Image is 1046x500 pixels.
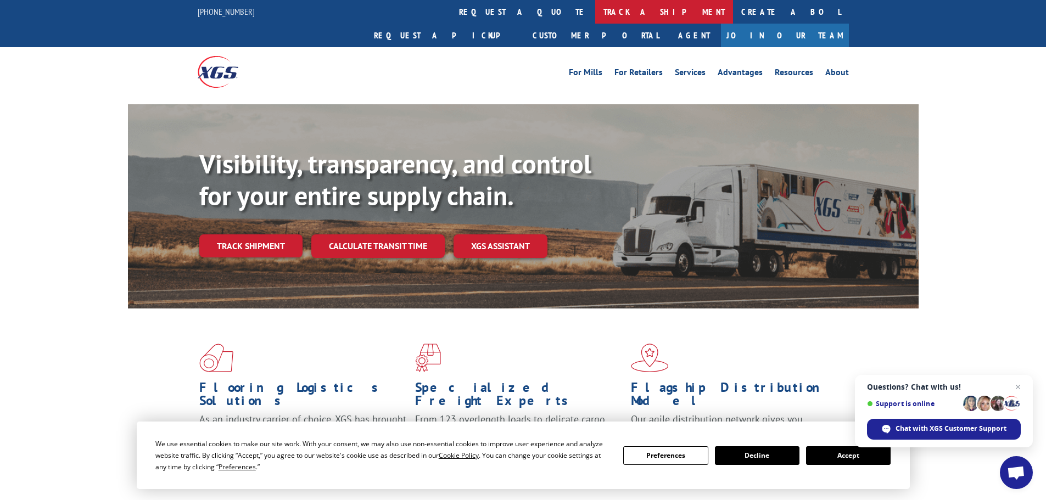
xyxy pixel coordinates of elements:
span: Chat with XGS Customer Support [867,419,1021,440]
img: xgs-icon-focused-on-flooring-red [415,344,441,372]
a: [PHONE_NUMBER] [198,6,255,17]
h1: Specialized Freight Experts [415,381,623,413]
a: Advantages [718,68,763,80]
h1: Flagship Distribution Model [631,381,838,413]
a: Open chat [1000,456,1033,489]
a: For Mills [569,68,602,80]
span: Cookie Policy [439,451,479,460]
a: Agent [667,24,721,47]
span: As an industry carrier of choice, XGS has brought innovation and dedication to flooring logistics... [199,413,406,452]
b: Visibility, transparency, and control for your entire supply chain. [199,147,591,212]
a: Track shipment [199,234,303,257]
img: xgs-icon-total-supply-chain-intelligence-red [199,344,233,372]
img: xgs-icon-flagship-distribution-model-red [631,344,669,372]
a: About [825,68,849,80]
div: Cookie Consent Prompt [137,422,910,489]
span: Questions? Chat with us! [867,383,1021,391]
button: Decline [715,446,799,465]
div: We use essential cookies to make our site work. With your consent, we may also use non-essential ... [155,438,610,473]
span: Our agile distribution network gives you nationwide inventory management on demand. [631,413,833,439]
span: Chat with XGS Customer Support [896,424,1006,434]
a: Calculate transit time [311,234,445,258]
p: From 123 overlength loads to delicate cargo, our experienced staff knows the best way to move you... [415,413,623,462]
a: Join Our Team [721,24,849,47]
a: Services [675,68,706,80]
a: For Retailers [614,68,663,80]
a: Customer Portal [524,24,667,47]
h1: Flooring Logistics Solutions [199,381,407,413]
a: XGS ASSISTANT [454,234,547,258]
a: Resources [775,68,813,80]
button: Preferences [623,446,708,465]
span: Support is online [867,400,959,408]
button: Accept [806,446,891,465]
a: Request a pickup [366,24,524,47]
span: Preferences [219,462,256,471]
